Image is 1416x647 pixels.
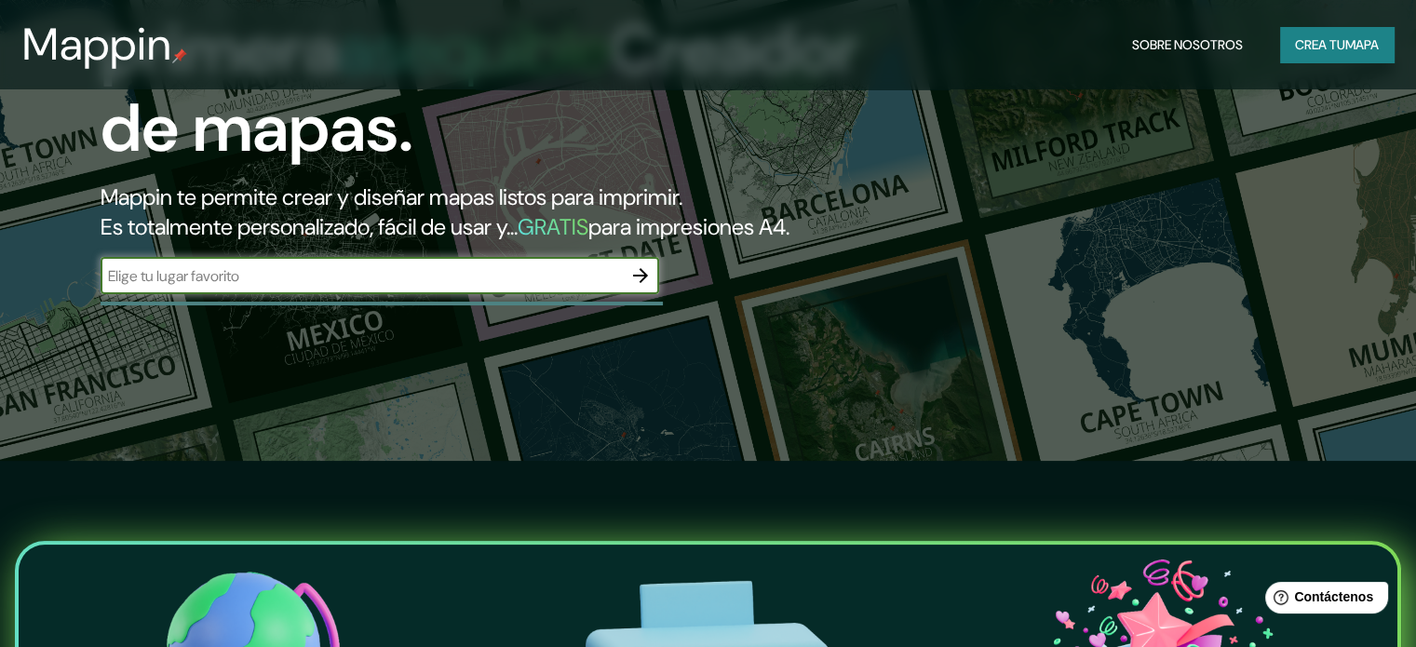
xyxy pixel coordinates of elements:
[588,212,789,241] font: para impresiones A4.
[1280,27,1394,62] button: Crea tumapa
[172,48,187,63] img: pin de mapeo
[1295,36,1345,53] font: Crea tu
[1250,574,1396,627] iframe: Lanzador de widgets de ayuda
[1125,27,1250,62] button: Sobre nosotros
[518,212,588,241] font: GRATIS
[101,182,682,211] font: Mappin te permite crear y diseñar mapas listos para imprimir.
[1132,36,1243,53] font: Sobre nosotros
[1345,36,1379,53] font: mapa
[101,212,518,241] font: Es totalmente personalizado, fácil de usar y...
[22,15,172,74] font: Mappin
[101,265,622,287] input: Elige tu lugar favorito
